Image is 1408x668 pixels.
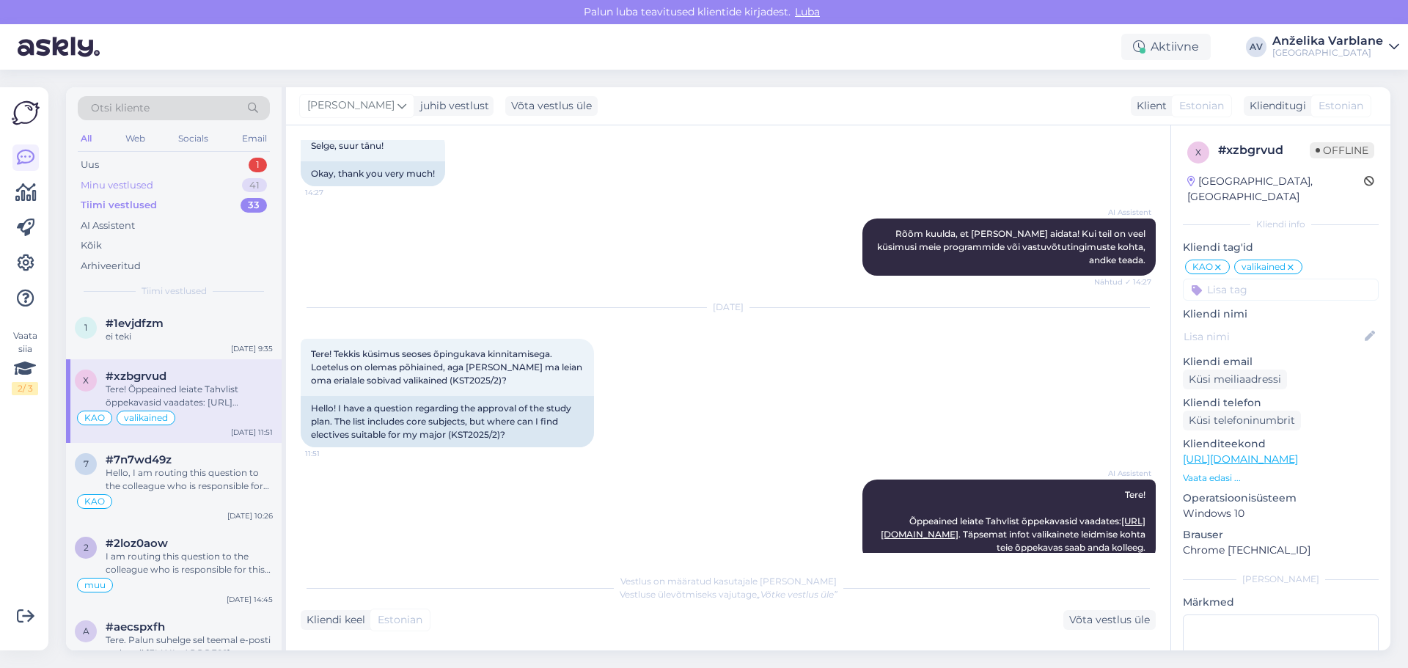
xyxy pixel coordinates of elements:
[142,285,207,298] span: Tiimi vestlused
[106,330,273,343] div: ei teki
[122,129,148,148] div: Web
[1183,595,1379,610] p: Märkmed
[106,383,273,409] div: Tere! Õppeained leiate Tahvlist õppekavasid vaadates: [URL][DOMAIN_NAME]. Täpsemat infot valikain...
[791,5,824,18] span: Luba
[106,634,273,660] div: Tere. Palun suhelge sel teemal e-posti aadressil [EMAIL_ADDRESS][DOMAIN_NAME]
[1131,98,1167,114] div: Klient
[311,140,384,151] span: Selge, suur tänu!
[91,100,150,116] span: Otsi kliente
[1244,98,1306,114] div: Klienditugi
[12,99,40,127] img: Askly Logo
[881,489,1148,553] span: Tere! Õppeained leiate Tahvlist õppekavasid vaadates: . Täpsemat infot valikainete leidmise kohta...
[1192,263,1213,271] span: KAO
[1319,98,1363,114] span: Estonian
[106,550,273,576] div: I am routing this question to the colleague who is responsible for this topic. The reply might ta...
[1183,395,1379,411] p: Kliendi telefon
[106,466,273,493] div: Hello, I am routing this question to the colleague who is responsible for this topic. The reply m...
[1096,207,1151,218] span: AI Assistent
[106,537,168,550] span: #2loz0aow
[83,375,89,386] span: x
[1272,47,1383,59] div: [GEOGRAPHIC_DATA]
[620,589,837,600] span: Vestluse ülevõtmiseks vajutage
[83,625,89,636] span: a
[239,129,270,148] div: Email
[1183,370,1287,389] div: Küsi meiliaadressi
[1242,263,1286,271] span: valikained
[106,317,164,330] span: #1evjdfzm
[307,98,395,114] span: [PERSON_NAME]
[1179,98,1224,114] span: Estonian
[106,620,165,634] span: #aecspxfh
[1183,240,1379,255] p: Kliendi tag'id
[106,453,172,466] span: #7n7wd49z
[414,98,489,114] div: juhib vestlust
[81,178,153,193] div: Minu vestlused
[1096,468,1151,479] span: AI Assistent
[81,158,99,172] div: Uus
[1184,329,1362,345] input: Lisa nimi
[1195,147,1201,158] span: x
[1187,174,1364,205] div: [GEOGRAPHIC_DATA], [GEOGRAPHIC_DATA]
[1183,527,1379,543] p: Brauser
[301,612,365,628] div: Kliendi keel
[305,187,360,198] span: 14:27
[1183,452,1298,466] a: [URL][DOMAIN_NAME]
[12,329,38,395] div: Vaata siia
[1183,279,1379,301] input: Lisa tag
[124,414,168,422] span: valikained
[1183,354,1379,370] p: Kliendi email
[301,301,1156,314] div: [DATE]
[1121,34,1211,60] div: Aktiivne
[241,198,267,213] div: 33
[81,238,102,253] div: Kõik
[1310,142,1374,158] span: Offline
[1063,610,1156,630] div: Võta vestlus üle
[877,228,1148,265] span: Rõõm kuulda, et [PERSON_NAME] aidata! Kui teil on veel küsimusi meie programmide või vastuvõtutin...
[1183,491,1379,506] p: Operatsioonisüsteem
[1272,35,1399,59] a: Anželika Varblane[GEOGRAPHIC_DATA]
[1183,471,1379,485] p: Vaata edasi ...
[227,594,273,605] div: [DATE] 14:45
[1183,506,1379,521] p: Windows 10
[227,510,273,521] div: [DATE] 10:26
[78,129,95,148] div: All
[1183,573,1379,586] div: [PERSON_NAME]
[757,589,837,600] i: „Võtke vestlus üle”
[81,219,135,233] div: AI Assistent
[305,448,360,459] span: 11:51
[378,612,422,628] span: Estonian
[1218,142,1310,159] div: # xzbgrvud
[81,198,157,213] div: Tiimi vestlused
[1183,218,1379,231] div: Kliendi info
[505,96,598,116] div: Võta vestlus üle
[301,396,594,447] div: Hello! I have a question regarding the approval of the study plan. The list includes core subject...
[231,427,273,438] div: [DATE] 11:51
[1272,35,1383,47] div: Anželika Varblane
[84,542,89,553] span: 2
[1183,411,1301,430] div: Küsi telefoninumbrit
[81,259,141,274] div: Arhiveeritud
[84,458,89,469] span: 7
[1183,436,1379,452] p: Klienditeekond
[84,581,106,590] span: muu
[242,178,267,193] div: 41
[84,322,87,333] span: 1
[175,129,211,148] div: Socials
[1183,543,1379,558] p: Chrome [TECHNICAL_ID]
[1094,276,1151,287] span: Nähtud ✓ 14:27
[231,343,273,354] div: [DATE] 9:35
[106,370,166,383] span: #xzbgrvud
[301,161,445,186] div: Okay, thank you very much!
[311,348,584,386] span: Tere! Tekkis küsimus seoses õpingukava kinnitamisega. Loetelus on olemas põhiained, aga [PERSON_N...
[1183,307,1379,322] p: Kliendi nimi
[620,576,837,587] span: Vestlus on määratud kasutajale [PERSON_NAME]
[12,382,38,395] div: 2 / 3
[1246,37,1266,57] div: AV
[84,497,105,506] span: KAO
[84,414,105,422] span: KAO
[249,158,267,172] div: 1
